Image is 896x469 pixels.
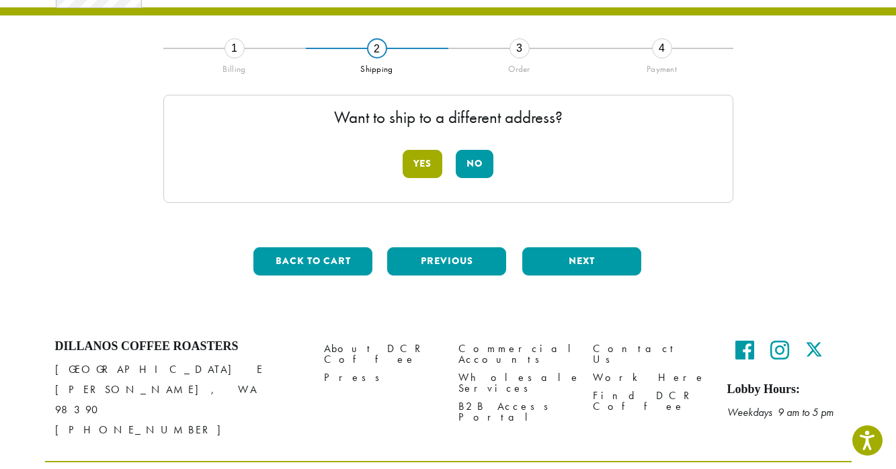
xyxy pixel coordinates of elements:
[324,368,438,386] a: Press
[458,397,573,426] a: B2B Access Portal
[522,247,641,275] button: Next
[458,339,573,368] a: Commercial Accounts
[55,359,304,440] p: [GEOGRAPHIC_DATA] E [PERSON_NAME], WA 98390 [PHONE_NUMBER]
[456,150,493,178] button: No
[163,58,306,75] div: Billing
[306,58,448,75] div: Shipping
[367,38,387,58] div: 2
[177,109,719,126] p: Want to ship to a different address?
[727,382,842,397] h5: Lobby Hours:
[225,38,245,58] div: 1
[593,386,707,415] a: Find DCR Coffee
[387,247,506,275] button: Previous
[593,339,707,368] a: Contact Us
[253,247,372,275] button: Back to cart
[324,339,438,368] a: About DCR Coffee
[593,368,707,386] a: Work Here
[55,339,304,354] h4: Dillanos Coffee Roasters
[591,58,733,75] div: Payment
[403,150,442,178] button: Yes
[448,58,591,75] div: Order
[652,38,672,58] div: 4
[458,368,573,397] a: Wholesale Services
[727,405,833,419] em: Weekdays 9 am to 5 pm
[510,38,530,58] div: 3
